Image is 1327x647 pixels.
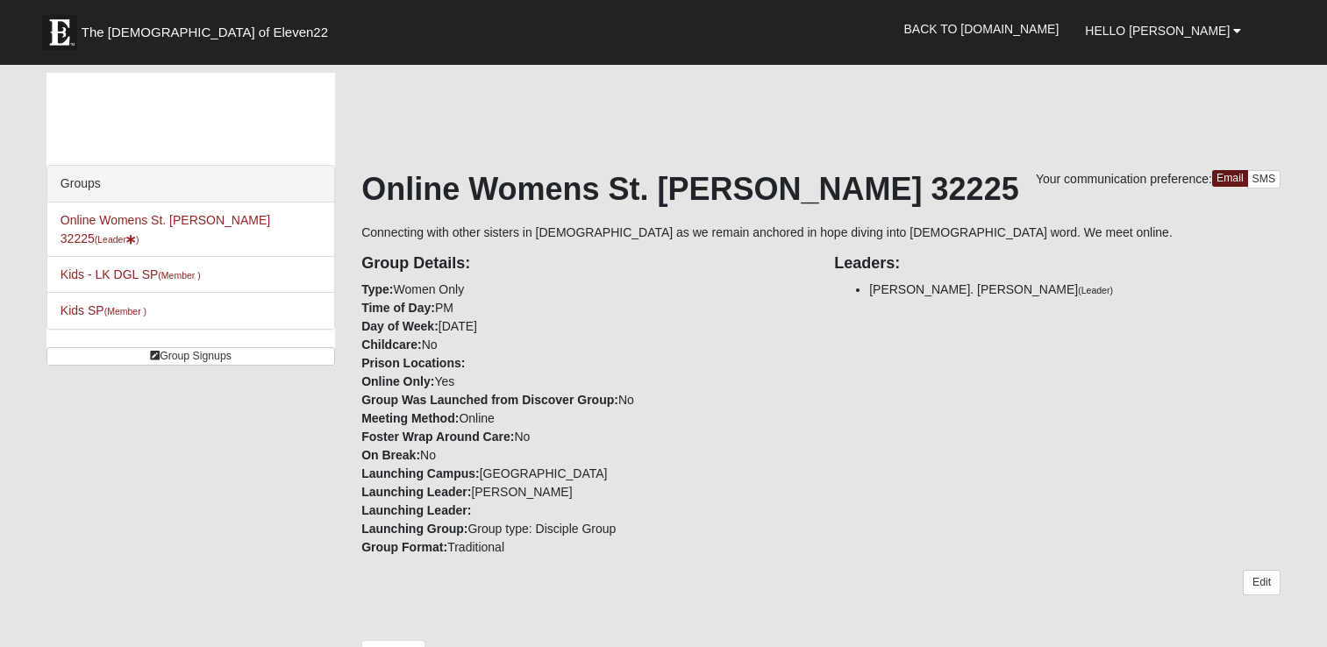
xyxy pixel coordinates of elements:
strong: Launching Campus: [361,466,480,480]
div: Women Only PM [DATE] No Yes No Online No No [GEOGRAPHIC_DATA] [PERSON_NAME] Group type: Disciple ... [348,242,821,557]
strong: Childcare: [361,338,421,352]
strong: Type: [361,282,393,296]
small: (Member ) [104,306,146,316]
li: [PERSON_NAME]. [PERSON_NAME] [869,281,1281,299]
span: Your communication preference: [1036,172,1212,186]
a: SMS [1247,170,1281,188]
a: Group Signups [46,347,335,366]
h1: Online Womens St. [PERSON_NAME] 32225 [361,170,1281,208]
strong: Launching Leader: [361,485,471,499]
small: (Leader ) [95,234,139,245]
a: Online Womens St. [PERSON_NAME] 32225(Leader) [61,213,270,245]
img: Eleven22 logo [42,15,77,50]
small: (Leader) [1078,285,1113,295]
a: Email [1212,170,1248,187]
strong: On Break: [361,448,420,462]
div: Groups [47,166,334,203]
strong: Day of Week: [361,319,439,333]
h4: Leaders: [834,254,1281,274]
small: (Member ) [158,270,200,281]
span: Hello [PERSON_NAME] [1085,24,1230,38]
a: Kids - LK DGL SP(Member ) [61,267,201,281]
strong: Group Format: [361,540,447,554]
span: The [DEMOGRAPHIC_DATA] of Eleven22 [82,24,328,41]
strong: Meeting Method: [361,411,459,425]
strong: Foster Wrap Around Care: [361,430,514,444]
a: The [DEMOGRAPHIC_DATA] of Eleven22 [33,6,384,50]
a: Hello [PERSON_NAME] [1072,9,1254,53]
strong: Time of Day: [361,301,435,315]
strong: Group Was Launched from Discover Group: [361,393,618,407]
a: Edit [1243,570,1281,595]
a: Kids SP(Member ) [61,303,146,317]
strong: Online Only: [361,374,434,388]
h4: Group Details: [361,254,808,274]
strong: Prison Locations: [361,356,465,370]
a: Back to [DOMAIN_NAME] [890,7,1072,51]
strong: Launching Group: [361,522,467,536]
strong: Launching Leader: [361,503,471,517]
